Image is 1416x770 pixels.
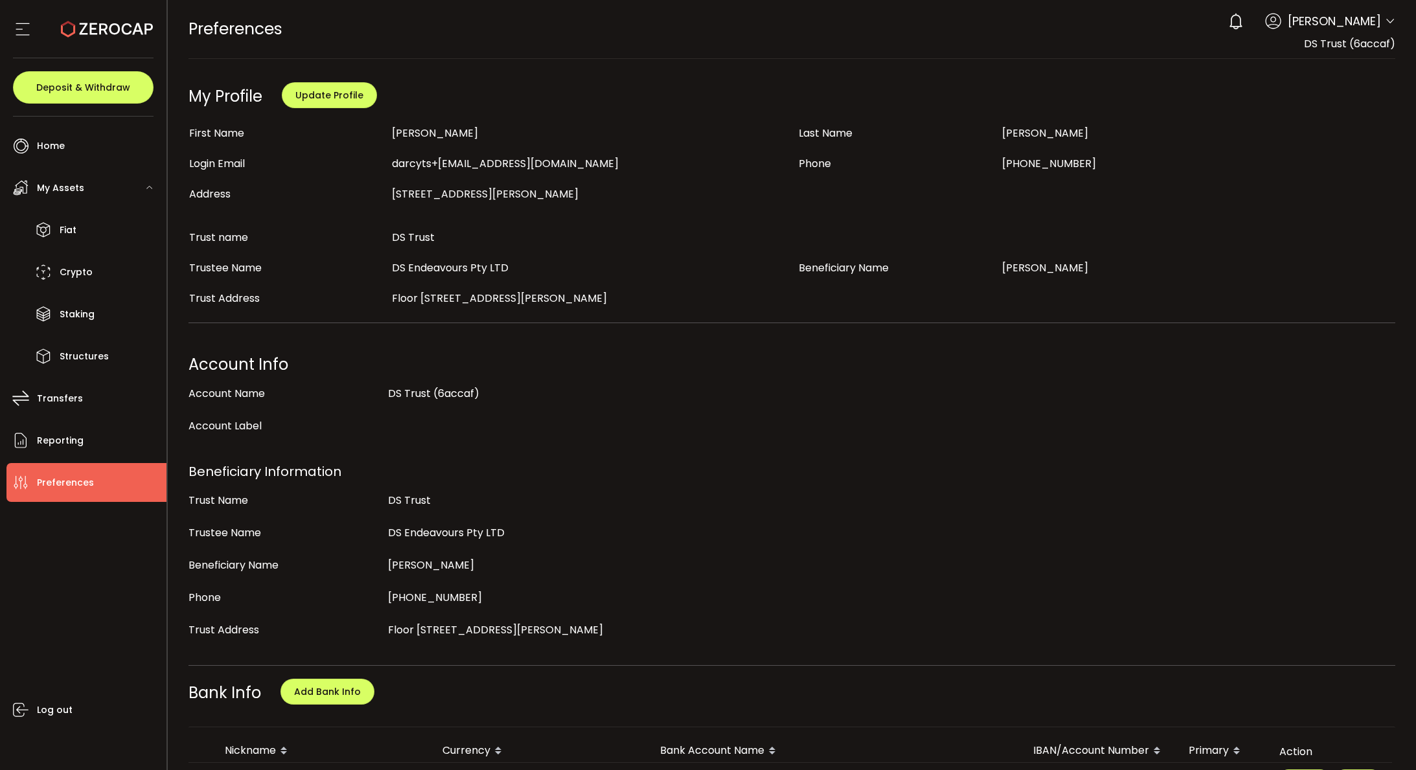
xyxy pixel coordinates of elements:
span: DS Trust (6accaf) [1304,36,1395,51]
span: Structures [60,347,109,366]
span: Update Profile [295,89,363,102]
button: Update Profile [282,82,377,108]
span: Crypto [60,263,93,282]
span: DS Trust (6accaf) [388,386,479,401]
div: Currency [432,740,650,762]
div: Account Info [188,352,1396,378]
span: Deposit & Withdraw [36,83,130,92]
span: DS Trust [392,230,435,245]
div: IBAN/Account Number [1023,740,1178,762]
span: Reporting [37,431,84,450]
div: Nickname [214,740,432,762]
span: [PERSON_NAME] [392,126,478,141]
span: [PERSON_NAME] [1002,126,1088,141]
div: Beneficiary Information [188,459,1396,484]
div: Bank Account Name [650,740,1023,762]
span: [PERSON_NAME] [1002,260,1088,275]
span: Trust name [189,230,248,245]
div: Primary [1178,740,1269,762]
span: Transfers [37,389,83,408]
span: Fiat [60,221,76,240]
span: [PERSON_NAME] [388,558,474,572]
span: Trustee Name [189,260,262,275]
span: DS Endeavours Pty LTD [388,525,505,540]
span: Floor [STREET_ADDRESS][PERSON_NAME] [388,622,603,637]
span: DS Trust [388,493,431,508]
span: Login Email [189,156,245,171]
span: Preferences [37,473,94,492]
span: Floor [STREET_ADDRESS][PERSON_NAME] [392,291,607,306]
span: Address [189,187,231,201]
span: [PERSON_NAME] [1288,12,1381,30]
div: Account Name [188,381,382,407]
span: Preferences [188,17,282,40]
span: My Assets [37,179,84,198]
span: Home [37,137,65,155]
span: Log out [37,701,73,719]
div: Action [1269,744,1392,759]
span: Phone [799,156,831,171]
span: darcyts+[EMAIL_ADDRESS][DOMAIN_NAME] [392,156,619,171]
span: Trust Address [189,291,260,306]
div: Phone [188,585,382,611]
button: Deposit & Withdraw [13,71,154,104]
div: Trust Address [188,617,382,643]
div: Account Label [188,413,382,439]
span: Bank Info [188,682,261,703]
div: Trust Name [188,488,382,514]
span: [PHONE_NUMBER] [1002,156,1096,171]
span: Last Name [799,126,852,141]
span: First Name [189,126,244,141]
span: Add Bank Info [294,685,361,698]
iframe: Chat Widget [1351,708,1416,770]
button: Add Bank Info [280,679,374,705]
span: [STREET_ADDRESS][PERSON_NAME] [392,187,578,201]
div: My Profile [188,85,262,107]
div: Beneficiary Name [188,552,382,578]
div: Trustee Name [188,520,382,546]
span: DS Endeavours Pty LTD [392,260,508,275]
span: [PHONE_NUMBER] [388,590,482,605]
span: Staking [60,305,95,324]
span: Beneficiary Name [799,260,889,275]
